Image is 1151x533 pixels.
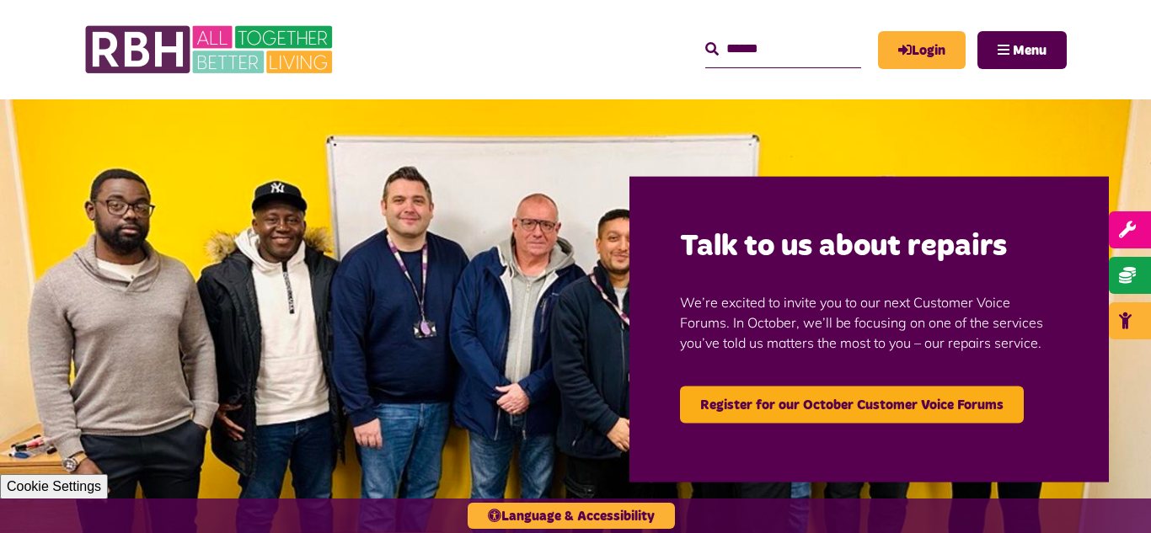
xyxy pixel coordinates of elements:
[977,31,1067,69] button: Navigation
[1013,44,1047,57] span: Menu
[468,503,675,529] button: Language & Accessibility
[680,266,1058,377] p: We’re excited to invite you to our next Customer Voice Forums. In October, we’ll be focusing on o...
[680,386,1024,423] a: Register for our October Customer Voice Forums
[84,17,337,83] img: RBH
[878,31,966,69] a: MyRBH
[680,227,1058,266] h2: Talk to us about repairs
